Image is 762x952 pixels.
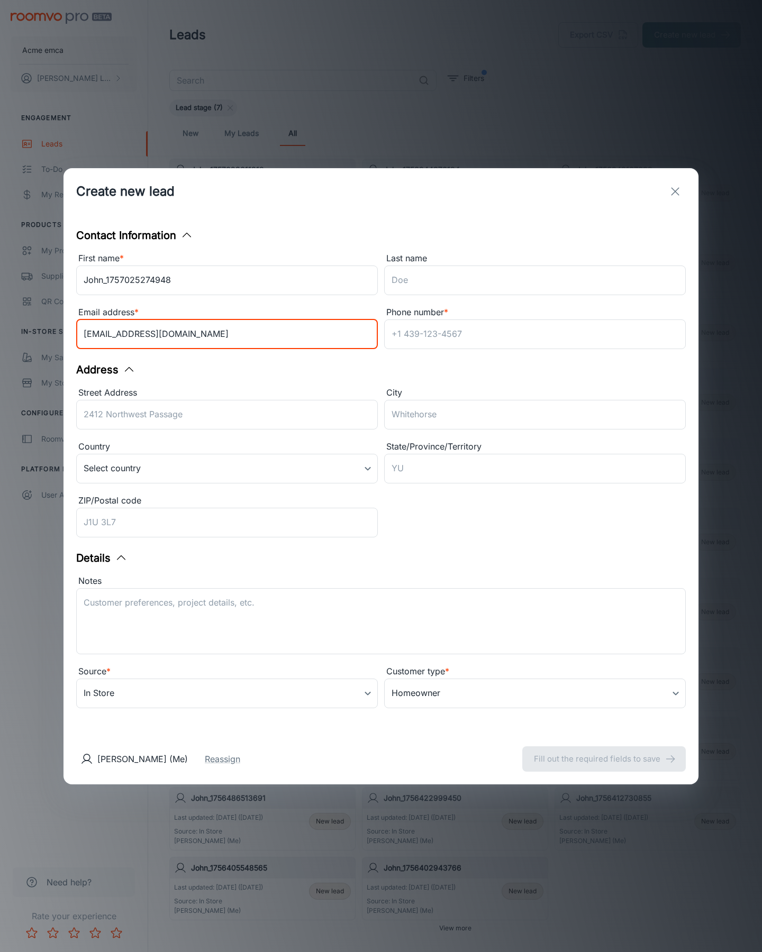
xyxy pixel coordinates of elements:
[76,494,378,508] div: ZIP/Postal code
[76,252,378,266] div: First name
[76,440,378,454] div: Country
[76,679,378,708] div: In Store
[76,400,378,429] input: 2412 Northwest Passage
[384,400,686,429] input: Whitehorse
[205,753,240,765] button: Reassign
[665,181,686,202] button: exit
[76,665,378,679] div: Source
[76,306,378,319] div: Email address
[97,753,188,765] p: [PERSON_NAME] (Me)
[76,508,378,537] input: J1U 3L7
[76,227,193,243] button: Contact Information
[384,440,686,454] div: State/Province/Territory
[384,319,686,349] input: +1 439-123-4567
[76,266,378,295] input: John
[76,386,378,400] div: Street Address
[76,182,175,201] h1: Create new lead
[384,679,686,708] div: Homeowner
[384,252,686,266] div: Last name
[384,454,686,483] input: YU
[76,319,378,349] input: myname@example.com
[384,266,686,295] input: Doe
[76,454,378,483] div: Select country
[76,550,128,566] button: Details
[384,306,686,319] div: Phone number
[384,386,686,400] div: City
[76,574,686,588] div: Notes
[76,362,135,378] button: Address
[384,665,686,679] div: Customer type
